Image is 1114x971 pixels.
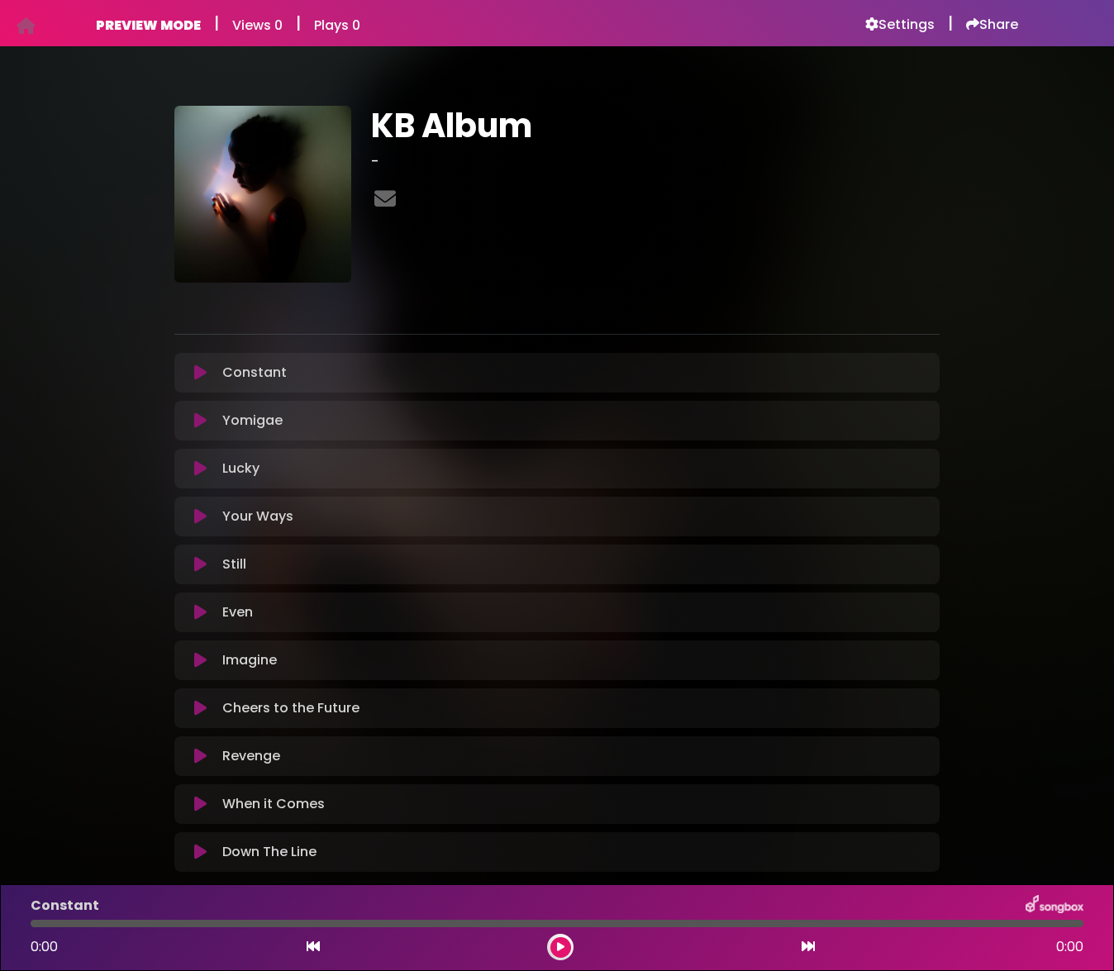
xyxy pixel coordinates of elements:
p: Still [222,555,246,574]
a: Settings [865,17,935,33]
p: Constant [222,363,287,383]
p: Even [222,602,253,622]
a: Share [966,17,1018,33]
p: Yomigae [222,411,283,431]
h6: PREVIEW MODE [96,17,201,33]
h1: KB Album [371,106,940,145]
p: Lucky [222,459,259,478]
h3: - [371,152,940,170]
p: When it Comes [222,794,325,814]
p: Constant [31,896,99,916]
p: Down The Line [222,842,317,862]
span: 0:00 [1056,937,1083,957]
h6: Plays 0 [314,17,360,33]
img: fZk0VLFDRN27I90BNW7q [174,106,351,283]
p: Cheers to the Future [222,698,359,718]
img: songbox-logo-white.png [1026,895,1083,916]
span: 0:00 [31,937,58,956]
p: Revenge [222,746,280,766]
h5: | [214,13,219,33]
p: Your Ways [222,507,293,526]
h5: | [948,13,953,33]
h5: | [296,13,301,33]
p: Imagine [222,650,277,670]
h6: Views 0 [232,17,283,33]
